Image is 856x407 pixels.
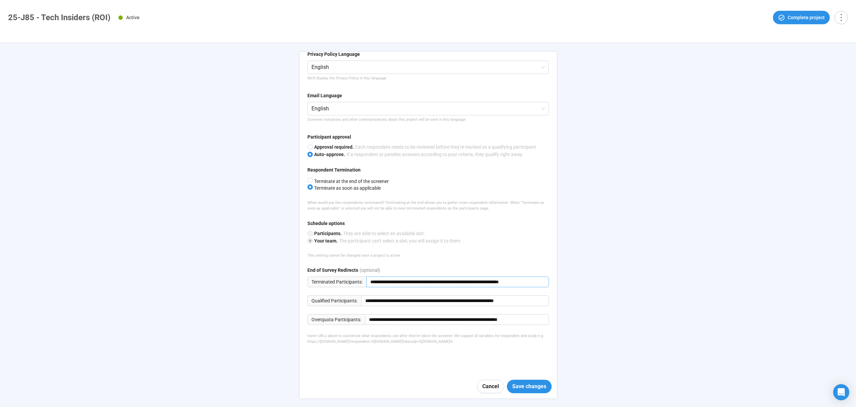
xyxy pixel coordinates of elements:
span: Approval required. [314,144,354,150]
div: Email Language [307,92,342,99]
div: Screener invitations and other communications about this project will be sent in this language [307,117,549,122]
span: Complete project [788,14,825,21]
span: English [311,61,545,74]
div: Participant approval [307,133,351,141]
span: Qualified Participants: [307,295,361,306]
span: They are able to select an available slot. [342,231,425,236]
span: Your team. [314,238,338,244]
div: When would you like respondents terminated? Terminating at the end allows you to gather more resp... [307,200,549,212]
div: Privacy Policy Language [307,50,360,58]
div: Respondent Termination [307,166,361,174]
span: Active [126,15,140,20]
div: Insert URLs above to customize what respondents see after they've taken the screener. We support ... [307,333,549,345]
span: Each respondent needs to be reviewed before they're marked as a qualifying participant. [354,144,537,150]
button: Complete project [773,11,830,24]
button: more [834,11,848,24]
div: Schedule options [307,220,345,227]
div: (optional) [360,266,380,276]
div: This setting cannot be changed once a project is active. [307,253,549,258]
span: Terminated Participants: [307,276,366,287]
span: The participant can't select a slot; you will assign it to them. [338,238,461,244]
h1: 25-J85 - Tech Insiders (ROI) [8,13,110,22]
span: Participants. [314,231,342,236]
span: Cancel [482,382,499,391]
span: English [311,102,545,115]
span: more [836,13,846,22]
div: We'll display the Privacy Policy in this language [307,75,549,81]
span: Overquota Participants: [307,314,365,325]
div: Open Intercom Messenger [833,384,849,400]
button: Cancel [477,380,504,393]
div: End of Survey Redirects [307,266,358,274]
span: Auto-approve. [314,152,345,157]
button: Save changes [507,380,552,393]
span: Terminate as soon as applicable [313,185,381,191]
span: If a respondent or panelist answers according to your criteria, they qualify right away. [345,152,523,157]
span: Save changes [512,382,546,391]
span: Terminate at the end of the screener [313,179,389,184]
